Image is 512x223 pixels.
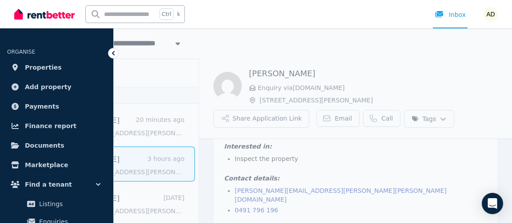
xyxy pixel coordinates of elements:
[316,110,360,127] a: Email
[258,83,498,92] span: Enquiry via [DOMAIN_NAME]
[60,115,184,137] a: [PERSON_NAME]20 minutes agoEnquiry:[STREET_ADDRESS][PERSON_NAME].
[484,7,498,21] img: Ayushi Dewan
[213,110,309,128] button: Share Application Link
[25,62,62,73] span: Properties
[7,156,106,174] a: Marketplace
[224,174,487,183] h4: Contact details:
[435,10,466,19] div: Inbox
[14,8,75,21] img: RentBetter
[404,110,454,128] button: Tags
[213,72,242,100] img: Anne
[25,82,72,92] span: Add property
[7,117,106,135] a: Finance report
[7,49,35,55] span: ORGANISE
[25,140,64,151] span: Documents
[260,96,498,105] span: [STREET_ADDRESS][PERSON_NAME]
[482,193,503,214] div: Open Intercom Messenger
[7,78,106,96] a: Add property
[235,154,487,163] li: Inspect the property
[25,160,68,170] span: Marketplace
[7,176,106,193] button: Find a tenant
[25,121,76,131] span: Finance report
[363,110,400,127] a: Call
[249,67,498,80] h1: [PERSON_NAME]
[25,101,59,112] span: Payments
[235,207,278,214] a: 0491 796 196
[11,195,103,213] a: Listings
[7,137,106,154] a: Documents
[7,98,106,115] a: Payments
[177,11,180,18] span: k
[224,142,487,151] h4: Interested in:
[335,114,352,123] span: Email
[412,114,436,123] span: Tags
[381,114,393,123] span: Call
[7,59,106,76] a: Properties
[39,199,99,209] span: Listings
[235,187,447,203] a: [PERSON_NAME][EMAIL_ADDRESS][PERSON_NAME][PERSON_NAME][DOMAIN_NAME]
[28,28,196,59] nav: Breadcrumb
[25,179,72,190] span: Find a tenant
[160,8,173,20] span: Ctrl
[60,154,184,176] a: [PERSON_NAME]3 hours agoEnquiry:[STREET_ADDRESS][PERSON_NAME].
[60,193,184,215] a: [PERSON_NAME][DATE]Enquiry:[STREET_ADDRESS][PERSON_NAME].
